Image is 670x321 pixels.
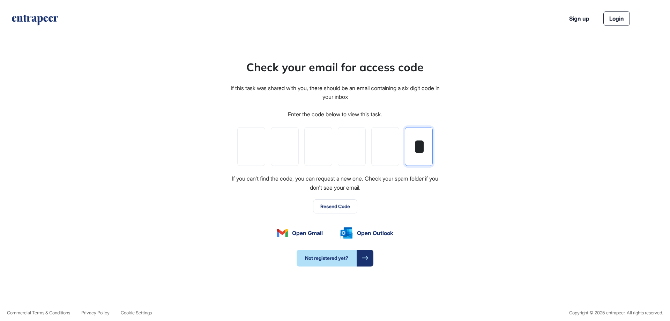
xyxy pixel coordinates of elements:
[277,229,323,237] a: Open Gmail
[357,229,393,237] span: Open Outlook
[288,110,382,119] div: Enter the code below to view this task.
[313,199,357,213] button: Resend Code
[81,310,110,315] a: Privacy Policy
[297,250,373,267] a: Not registered yet?
[230,84,440,102] div: If this task was shared with you, there should be an email containing a six digit code in your inbox
[340,227,393,239] a: Open Outlook
[297,250,357,267] span: Not registered yet?
[11,15,59,28] a: entrapeer-logo
[121,310,152,315] a: Cookie Settings
[7,310,70,315] a: Commercial Terms & Conditions
[603,11,630,26] a: Login
[569,310,663,315] div: Copyright © 2025 entrapeer, All rights reserved.
[569,14,589,23] a: Sign up
[246,59,424,75] div: Check your email for access code
[292,229,323,237] span: Open Gmail
[230,174,440,192] div: If you can't find the code, you can request a new one. Check your spam folder if you don't see yo...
